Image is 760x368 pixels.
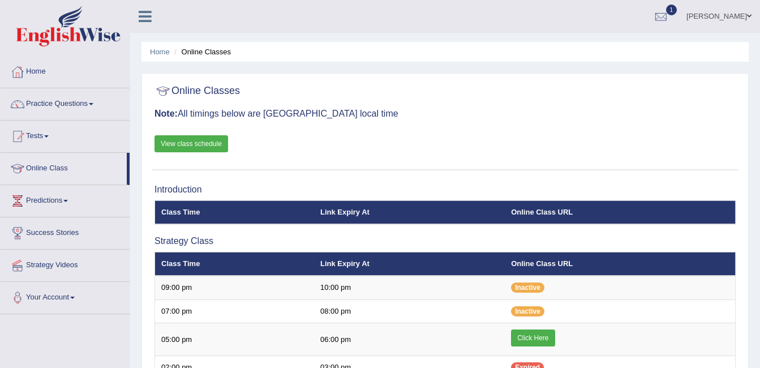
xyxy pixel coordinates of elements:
th: Link Expiry At [314,200,505,224]
span: Inactive [511,283,544,293]
a: Tests [1,121,130,149]
h2: Online Classes [154,83,240,100]
span: Inactive [511,306,544,316]
th: Link Expiry At [314,252,505,276]
td: 06:00 pm [314,323,505,356]
td: 08:00 pm [314,299,505,323]
a: Click Here [511,330,555,346]
a: Home [150,48,170,56]
td: 05:00 pm [155,323,314,356]
a: Home [1,56,130,84]
a: Online Class [1,153,127,181]
a: View class schedule [154,135,228,152]
h3: All timings below are [GEOGRAPHIC_DATA] local time [154,109,736,119]
th: Class Time [155,200,314,224]
h3: Introduction [154,185,736,195]
a: Predictions [1,185,130,213]
th: Online Class URL [505,200,735,224]
a: Practice Questions [1,88,130,117]
th: Online Class URL [505,252,735,276]
td: 07:00 pm [155,299,314,323]
span: 1 [666,5,677,15]
b: Note: [154,109,178,118]
th: Class Time [155,252,314,276]
a: Strategy Videos [1,250,130,278]
li: Online Classes [171,46,231,57]
a: Your Account [1,282,130,310]
td: 09:00 pm [155,276,314,299]
td: 10:00 pm [314,276,505,299]
h3: Strategy Class [154,236,736,246]
a: Success Stories [1,217,130,246]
